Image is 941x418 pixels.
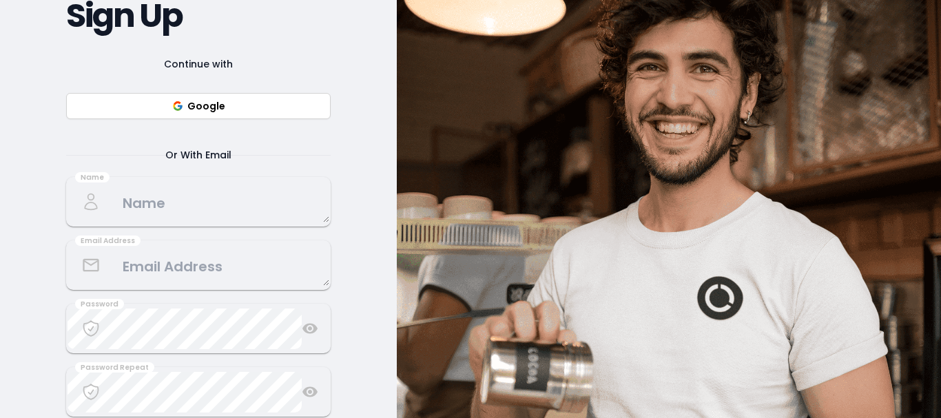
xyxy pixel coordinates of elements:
span: Or With Email [149,147,248,163]
button: Google [66,93,331,119]
div: Email Address [75,236,141,247]
div: Password Repeat [75,362,154,373]
h2: Sign Up [66,3,331,28]
div: Name [75,172,110,183]
span: Continue with [147,56,249,72]
div: Password [75,299,124,310]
